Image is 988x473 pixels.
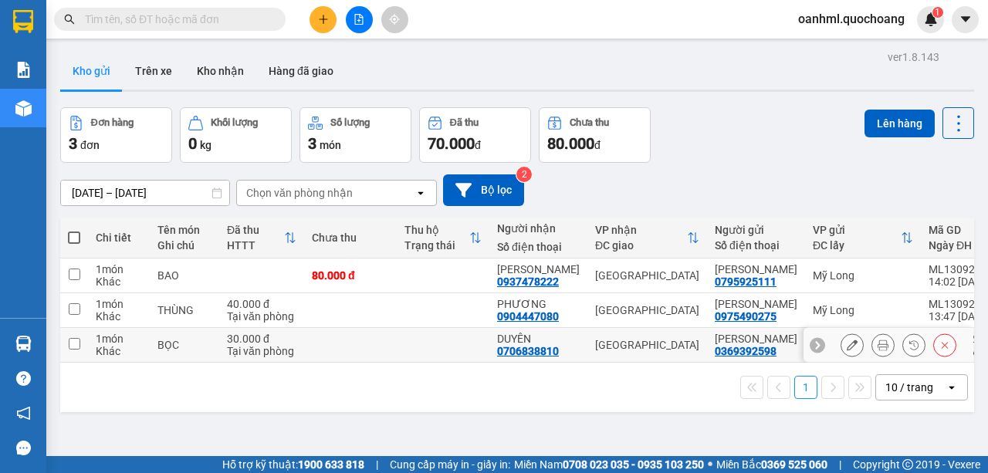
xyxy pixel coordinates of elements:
[346,6,373,33] button: file-add
[60,52,123,90] button: Kho gửi
[935,7,940,18] span: 1
[497,345,559,357] div: 0706838810
[96,263,142,275] div: 1 món
[227,333,296,345] div: 30.000 đ
[813,224,901,236] div: VP gửi
[312,269,389,282] div: 80.000 đ
[188,134,197,153] span: 0
[428,134,475,153] span: 70.000
[885,380,933,395] div: 10 / trang
[924,12,938,26] img: icon-new-feature
[227,310,296,323] div: Tại văn phòng
[570,117,609,128] div: Chưa thu
[157,239,211,252] div: Ghi chú
[715,298,797,310] div: LƯU HỮU THỌ
[227,345,296,357] div: Tại văn phòng
[96,298,142,310] div: 1 món
[715,345,777,357] div: 0369392598
[60,107,172,163] button: Đơn hàng3đơn
[354,14,364,25] span: file-add
[157,304,211,316] div: THÙNG
[594,139,601,151] span: đ
[450,117,479,128] div: Đã thu
[497,263,580,275] div: NGUYỄN ĐIỆP
[330,117,370,128] div: Số lượng
[547,134,594,153] span: 80.000
[946,381,958,394] svg: open
[715,239,797,252] div: Số điện thoại
[80,139,100,151] span: đơn
[64,14,75,25] span: search
[320,139,341,151] span: món
[157,224,211,236] div: Tên món
[91,117,134,128] div: Đơn hàng
[786,9,917,29] span: oanhml.quochoang
[96,231,142,244] div: Chi tiết
[587,218,707,258] th: Toggle SortBy
[16,406,31,421] span: notification
[227,239,284,252] div: HTTT
[595,339,699,351] div: [GEOGRAPHIC_DATA]
[219,218,304,258] th: Toggle SortBy
[211,117,258,128] div: Khối lượng
[16,371,31,386] span: question-circle
[497,275,559,288] div: 0937478222
[952,6,979,33] button: caret-down
[227,298,296,310] div: 40.000 đ
[96,333,142,345] div: 1 món
[123,52,184,90] button: Trên xe
[61,181,229,205] input: Select a date range.
[200,139,211,151] span: kg
[805,218,921,258] th: Toggle SortBy
[222,456,364,473] span: Hỗ trợ kỹ thuật:
[902,459,913,470] span: copyright
[308,134,316,153] span: 3
[246,185,353,201] div: Chọn văn phòng nhận
[563,458,704,471] strong: 0708 023 035 - 0935 103 250
[497,333,580,345] div: DUYÊN
[715,310,777,323] div: 0975490275
[715,275,777,288] div: 0795925111
[390,456,510,473] span: Cung cấp máy in - giấy in:
[497,310,559,323] div: 0904447080
[595,304,699,316] div: [GEOGRAPHIC_DATA]
[96,310,142,323] div: Khác
[595,269,699,282] div: [GEOGRAPHIC_DATA]
[888,49,939,66] div: ver 1.8.143
[497,222,580,235] div: Người nhận
[716,456,827,473] span: Miền Bắc
[397,218,489,258] th: Toggle SortBy
[475,139,481,151] span: đ
[595,239,687,252] div: ĐC giao
[15,336,32,352] img: warehouse-icon
[959,12,973,26] span: caret-down
[256,52,346,90] button: Hàng đã giao
[298,458,364,471] strong: 1900 633 818
[404,239,469,252] div: Trạng thái
[813,304,913,316] div: Mỹ Long
[794,376,817,399] button: 1
[318,14,329,25] span: plus
[443,174,524,206] button: Bộ lọc
[227,224,284,236] div: Đã thu
[841,333,864,356] div: Sửa đơn hàng
[813,269,913,282] div: Mỹ Long
[715,263,797,275] div: TRẦN THỊ MỸ HUYỀN
[376,456,378,473] span: |
[180,107,292,163] button: Khối lượng0kg
[381,6,408,33] button: aim
[419,107,531,163] button: Đã thu70.000đ
[864,110,935,137] button: Lên hàng
[299,107,411,163] button: Số lượng3món
[932,7,943,18] sup: 1
[69,134,77,153] span: 3
[715,224,797,236] div: Người gửi
[516,167,532,182] sup: 2
[497,241,580,253] div: Số điện thoại
[708,461,712,468] span: ⚪️
[514,456,704,473] span: Miền Nam
[497,298,580,310] div: PHƯƠNG
[157,339,211,351] div: BỌC
[539,107,651,163] button: Chưa thu80.000đ
[157,269,211,282] div: BAO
